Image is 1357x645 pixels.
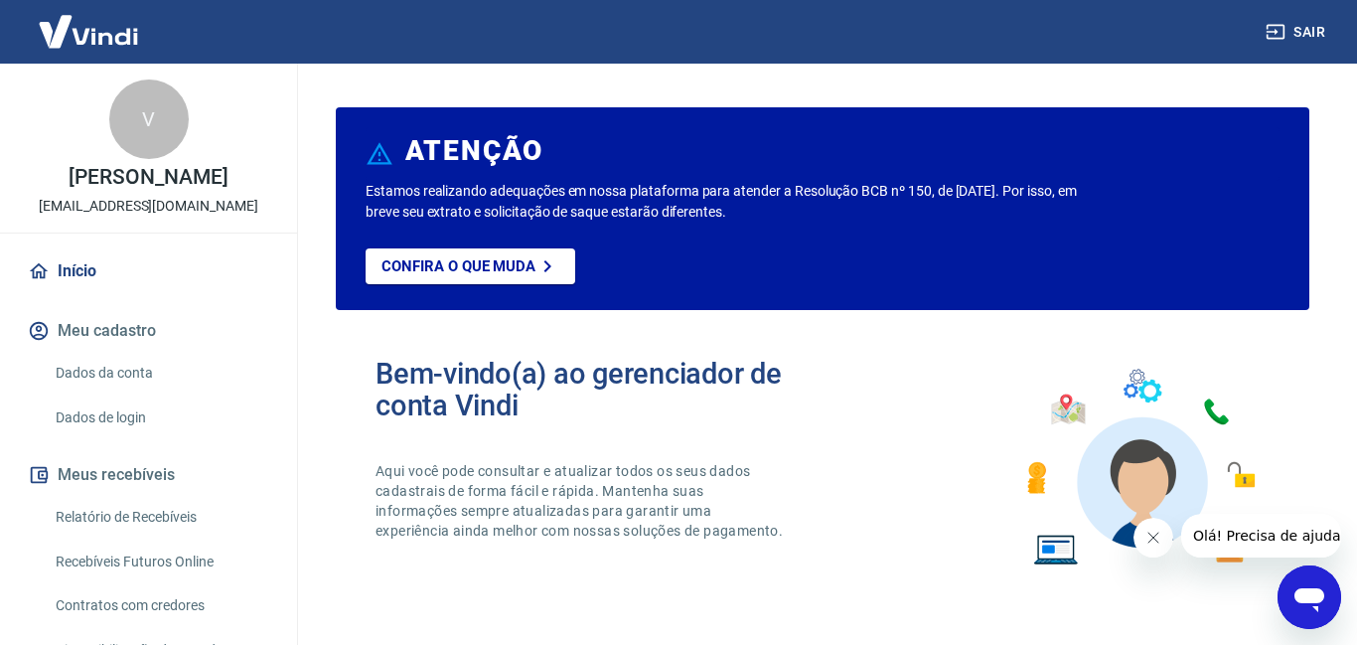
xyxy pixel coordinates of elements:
iframe: Botão para abrir a janela de mensagens [1278,565,1341,629]
p: Estamos realizando adequações em nossa plataforma para atender a Resolução BCB nº 150, de [DATE].... [366,181,1097,223]
button: Meu cadastro [24,309,273,353]
a: Relatório de Recebíveis [48,497,273,538]
button: Sair [1262,14,1333,51]
img: Vindi [24,1,153,62]
p: [EMAIL_ADDRESS][DOMAIN_NAME] [39,196,258,217]
span: Olá! Precisa de ajuda? [12,14,167,30]
a: Recebíveis Futuros Online [48,542,273,582]
a: Dados de login [48,398,273,438]
p: [PERSON_NAME] [69,167,227,188]
img: Imagem de um avatar masculino com diversos icones exemplificando as funcionalidades do gerenciado... [1009,358,1270,577]
a: Início [24,249,273,293]
iframe: Fechar mensagem [1133,518,1173,558]
div: V [109,80,189,159]
h6: ATENÇÃO [405,141,543,161]
button: Meus recebíveis [24,453,273,497]
p: Confira o que muda [381,257,535,275]
a: Contratos com credores [48,585,273,626]
a: Dados da conta [48,353,273,394]
iframe: Mensagem da empresa [1181,514,1341,558]
p: Aqui você pode consultar e atualizar todos os seus dados cadastrais de forma fácil e rápida. Mant... [376,461,787,541]
h2: Bem-vindo(a) ao gerenciador de conta Vindi [376,358,823,421]
a: Confira o que muda [366,248,575,284]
